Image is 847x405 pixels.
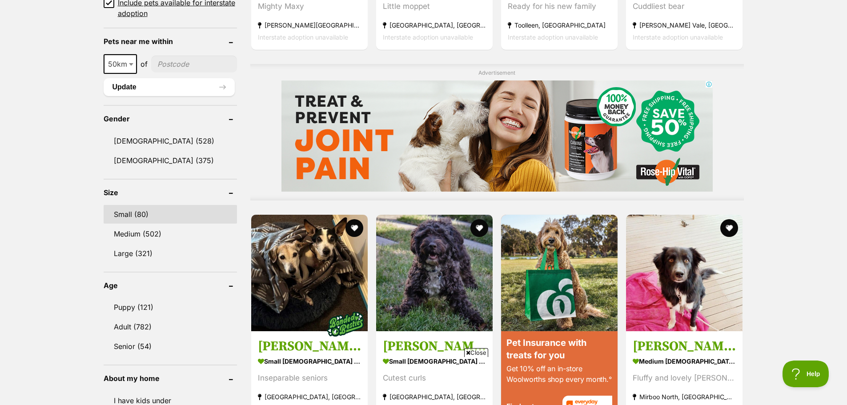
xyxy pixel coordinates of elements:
img: Ruby and Vincent Silvanus - Fox Terrier (Miniature) Dog [251,215,368,331]
h3: [PERSON_NAME] [383,337,486,354]
a: Senior (54) [104,337,237,356]
a: Medium (502) [104,225,237,243]
h3: [PERSON_NAME] [633,337,736,354]
button: favourite [345,219,363,237]
div: Little moppet [383,0,486,12]
div: Advertisement [250,64,744,200]
div: Ready for his new family [508,0,611,12]
header: Gender [104,115,237,123]
span: Interstate adoption unavailable [633,33,723,41]
span: Interstate adoption unavailable [258,33,348,41]
a: Puppy (121) [104,298,237,317]
div: Inseparable seniors [258,372,361,384]
iframe: Advertisement [262,361,586,401]
iframe: Help Scout Beacon - Open [783,361,829,387]
img: bonded besties [323,301,368,346]
span: 50km [104,54,137,74]
div: Mighty Maxy [258,0,361,12]
strong: small [DEMOGRAPHIC_DATA] Dog [383,354,486,367]
header: Pets near me within [104,37,237,45]
span: Interstate adoption unavailable [508,33,598,41]
header: About my home [104,374,237,382]
span: Interstate adoption unavailable [383,33,473,41]
strong: medium [DEMOGRAPHIC_DATA] Dog [633,354,736,367]
input: postcode [151,56,237,72]
header: Age [104,281,237,289]
iframe: Advertisement [281,80,713,192]
span: of [140,59,148,69]
strong: Toolleen, [GEOGRAPHIC_DATA] [508,19,611,31]
strong: small [DEMOGRAPHIC_DATA] Dog [258,354,361,367]
strong: [GEOGRAPHIC_DATA], [GEOGRAPHIC_DATA] [258,390,361,402]
strong: [PERSON_NAME] Vale, [GEOGRAPHIC_DATA] [633,19,736,31]
span: Close [464,348,488,357]
span: 50km [104,58,136,70]
a: Large (321) [104,244,237,263]
img: Bertie Kumara - Maltese x Poodle Dog [376,215,493,331]
button: favourite [721,219,739,237]
strong: [GEOGRAPHIC_DATA], [GEOGRAPHIC_DATA] [383,19,486,31]
a: [DEMOGRAPHIC_DATA] (528) [104,132,237,150]
strong: Mirboo North, [GEOGRAPHIC_DATA] [633,390,736,402]
a: Small (80) [104,205,237,224]
button: Update [104,78,235,96]
h3: [PERSON_NAME] and [PERSON_NAME] [258,337,361,354]
a: Adult (782) [104,317,237,336]
img: Finn Quinell - Border Collie x Australian Kelpie Dog [626,215,743,331]
div: Cuddliest bear [633,0,736,12]
a: [DEMOGRAPHIC_DATA] (375) [104,151,237,170]
header: Size [104,188,237,196]
strong: [PERSON_NAME][GEOGRAPHIC_DATA] [258,19,361,31]
button: favourite [470,219,488,237]
div: Fluffy and lovely [PERSON_NAME] [633,372,736,384]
